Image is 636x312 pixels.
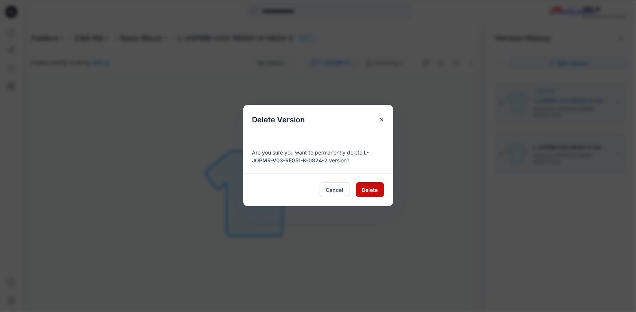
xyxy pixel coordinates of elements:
[375,113,389,126] button: Close
[252,149,369,163] span: L-JOPMR-V03-REG51-K-0824-2
[252,144,384,164] div: Are you sure you want to permanently delete version?
[362,186,378,194] span: Delete
[356,182,384,197] button: Delete
[243,105,314,135] h5: Delete Version
[326,186,344,194] span: Cancel
[320,182,350,197] button: Cancel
